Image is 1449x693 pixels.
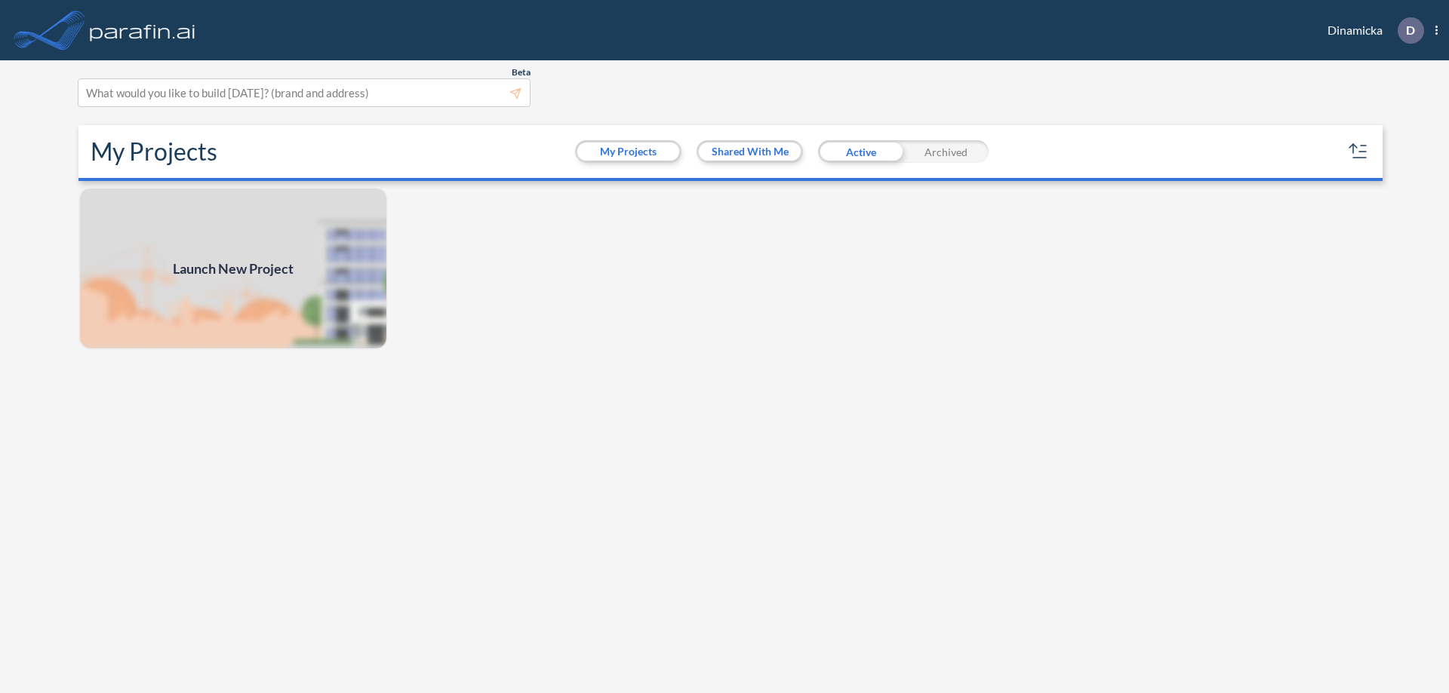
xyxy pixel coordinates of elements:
[1406,23,1415,37] p: D
[512,66,531,78] span: Beta
[78,187,388,350] a: Launch New Project
[87,15,198,45] img: logo
[91,137,217,166] h2: My Projects
[78,187,388,350] img: add
[1305,17,1438,44] div: Dinamicka
[818,140,903,163] div: Active
[699,143,801,161] button: Shared With Me
[173,259,294,279] span: Launch New Project
[903,140,989,163] div: Archived
[1346,140,1371,164] button: sort
[577,143,679,161] button: My Projects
